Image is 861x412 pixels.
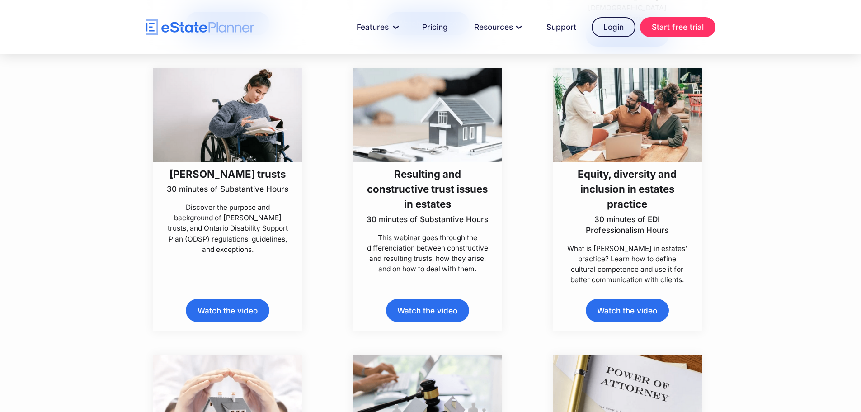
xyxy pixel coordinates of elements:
[365,232,490,275] p: This webinar goes through the differenciation between constructive and resulting trusts, how they...
[640,17,715,37] a: Start free trial
[553,68,702,285] a: Equity, diversity and inclusion in estates practice30 minutes of EDI Professionalism HoursWhat is...
[167,166,288,181] h3: [PERSON_NAME] trusts
[346,18,407,36] a: Features
[565,166,690,212] h3: Equity, diversity and inclusion in estates practice
[536,18,587,36] a: Support
[386,299,469,322] a: Watch the video
[565,214,690,236] p: 30 minutes of EDI Professionalism Hours
[186,299,269,322] a: Watch the video
[463,18,531,36] a: Resources
[565,243,690,285] p: What is [PERSON_NAME] in estates’ practice? Learn how to define cultural competence and use it fo...
[146,19,254,35] a: home
[365,214,490,225] p: 30 minutes of Substantive Hours
[153,68,302,255] a: [PERSON_NAME] trusts30 minutes of Substantive HoursDiscover the purpose and background of [PERSON...
[365,166,490,212] h3: Resulting and constructive trust issues in estates
[411,18,459,36] a: Pricing
[165,202,290,255] p: Discover the purpose and background of [PERSON_NAME] trusts, and Ontario Disability Support Plan ...
[167,184,288,194] p: 30 minutes of Substantive Hours
[586,299,669,322] a: Watch the video
[353,68,502,275] a: Resulting and constructive trust issues in estates30 minutes of Substantive HoursThis webinar goe...
[592,17,635,37] a: Login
